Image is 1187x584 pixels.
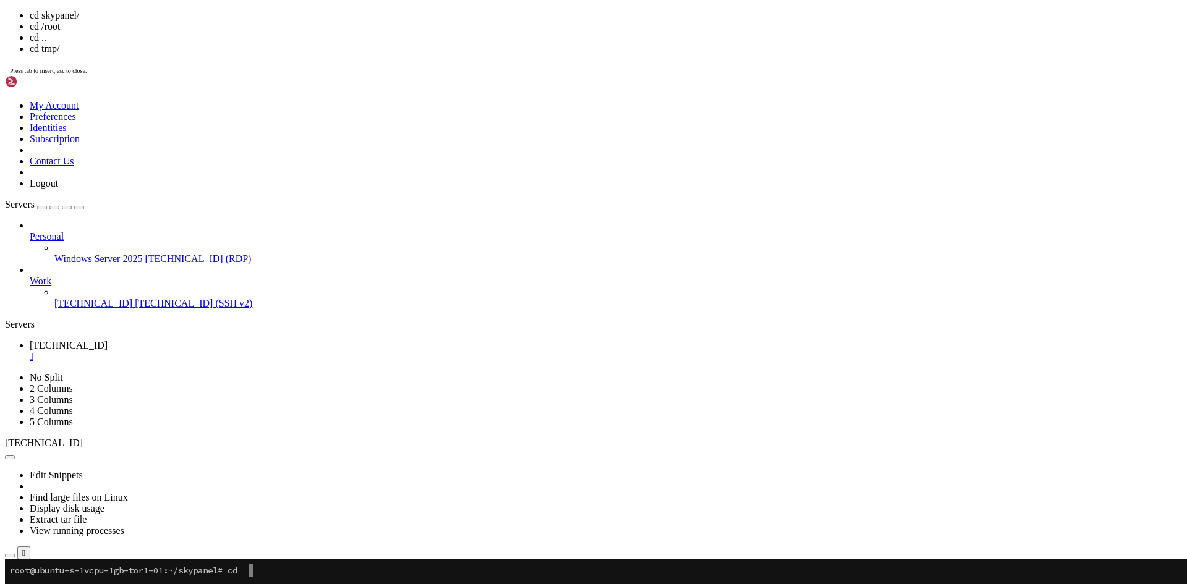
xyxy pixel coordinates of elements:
[5,199,84,209] a: Servers
[17,546,30,559] button: 
[54,253,142,264] span: Windows Server 2025
[22,548,25,557] div: 
[5,438,83,448] span: [TECHNICAL_ID]
[30,178,58,188] a: Logout
[30,32,1182,43] li: cd ..
[30,276,51,286] span: Work
[30,220,1182,264] li: Personal
[30,21,1182,32] li: cd /root
[30,276,1182,287] a: Work
[5,199,35,209] span: Servers
[30,264,1182,309] li: Work
[30,372,63,383] a: No Split
[30,43,1182,54] li: cd tmp/
[30,231,64,242] span: Personal
[54,287,1182,309] li: [TECHNICAL_ID] [TECHNICAL_ID] (SSH v2)
[30,514,87,525] a: Extract tar file
[10,67,87,74] span: Press tab to insert, esc to close.
[30,10,1182,21] li: cd skypanel/
[5,319,1182,330] div: Servers
[30,405,73,416] a: 4 Columns
[30,351,1182,362] a: 
[54,298,132,308] span: [TECHNICAL_ID]
[30,100,79,111] a: My Account
[30,340,108,350] span: [TECHNICAL_ID]
[30,383,73,394] a: 2 Columns
[30,133,80,144] a: Subscription
[30,525,124,536] a: View running processes
[30,417,73,427] a: 5 Columns
[135,298,252,308] span: [TECHNICAL_ID] (SSH v2)
[30,470,83,480] a: Edit Snippets
[244,5,249,17] div: (46, 0)
[30,394,73,405] a: 3 Columns
[54,298,1182,309] a: [TECHNICAL_ID] [TECHNICAL_ID] (SSH v2)
[5,5,1026,17] x-row: root@ubuntu-s-1vcpu-1gb-tor1-01:~/skypanel# cd
[5,75,76,88] img: Shellngn
[30,122,67,133] a: Identities
[54,242,1182,264] li: Windows Server 2025 [TECHNICAL_ID] (RDP)
[145,253,251,264] span: [TECHNICAL_ID] (RDP)
[30,111,76,122] a: Preferences
[30,340,1182,362] a: 143.110.220.212
[54,253,1182,264] a: Windows Server 2025 [TECHNICAL_ID] (RDP)
[30,156,74,166] a: Contact Us
[30,492,128,502] a: Find large files on Linux
[30,503,104,514] a: Display disk usage
[30,231,1182,242] a: Personal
